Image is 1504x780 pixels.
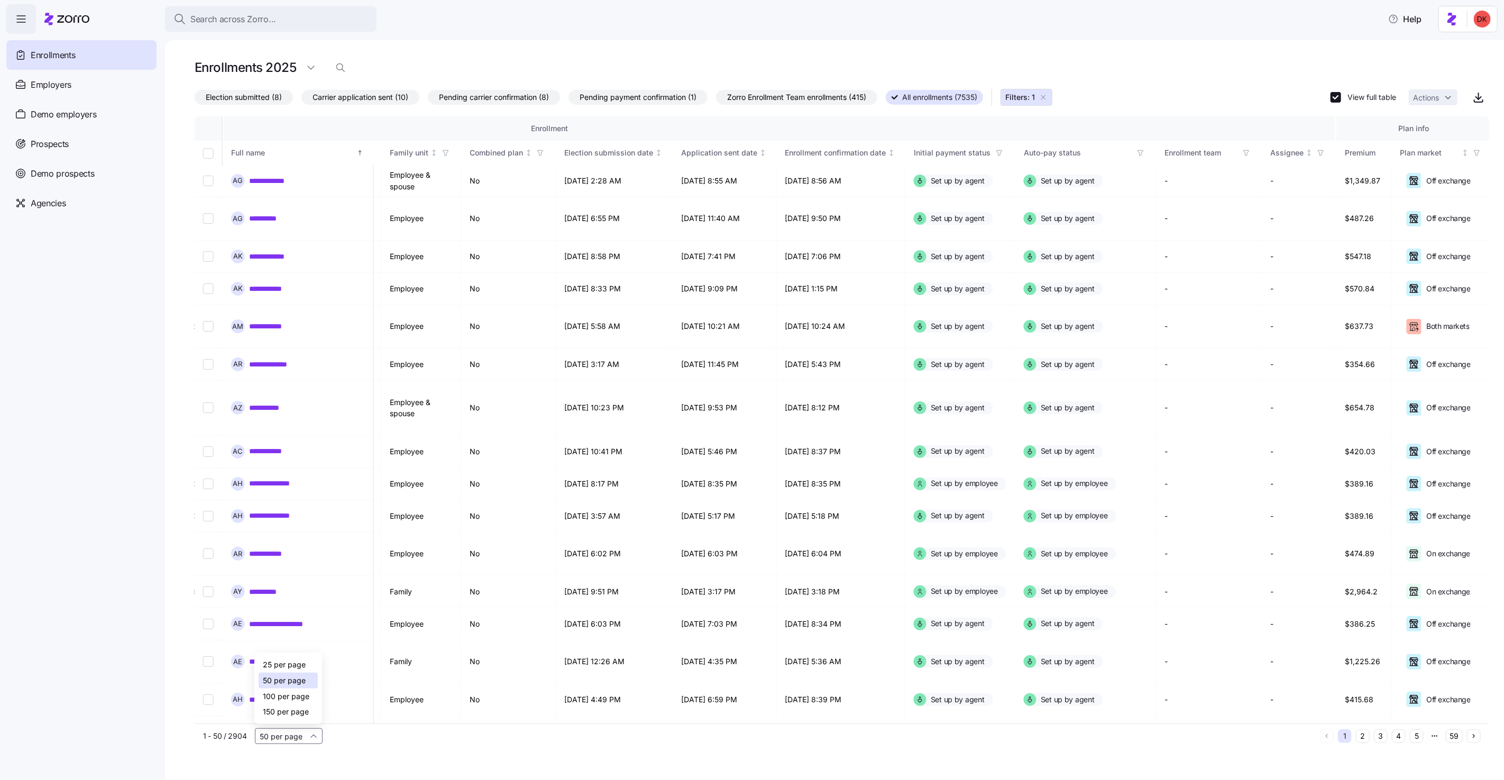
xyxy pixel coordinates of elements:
div: Plan market [1400,147,1460,159]
span: Off exchange [1424,283,1471,294]
div: Family unit [390,147,429,159]
span: Set up by agent [1041,251,1095,262]
td: $2,964.2 [1337,576,1392,608]
input: Select record 9 [203,479,214,489]
button: 5 [1410,729,1424,743]
button: Next page [1467,729,1481,743]
td: Employee [382,197,462,241]
td: [DATE] 5:58 AM [556,305,673,348]
td: $637.73 [1337,305,1392,348]
span: Set up by employee [1041,586,1108,597]
td: $354.66 [1337,348,1392,381]
span: Set up by agent [931,694,985,705]
td: - [1157,500,1262,533]
td: Employee [382,436,462,468]
input: Select record 10 [203,511,214,521]
span: A M [233,323,244,330]
span: Set up by agent [1041,618,1095,629]
img: 53e82853980611afef66768ee98075c5 [1474,11,1491,27]
td: - [1157,381,1262,436]
div: Not sorted [655,149,663,157]
div: Enrollment confirmation date [785,147,886,159]
th: Combined planNot sorted [462,141,556,165]
td: [DATE] 8:34 PM [777,608,906,640]
a: Demo employers [6,99,157,129]
span: A R [234,550,243,557]
button: 59 [1446,729,1463,743]
span: Set up by agent [931,510,985,521]
td: [DATE] 10:21 AM [673,305,777,348]
th: Election submission dateNot sorted [556,141,673,165]
span: A R [234,361,243,368]
span: 100 per page [263,691,309,702]
td: [DATE] 11:45 PM [673,348,777,381]
td: - [1262,381,1337,436]
div: Not sorted [1306,149,1313,157]
span: Set up by agent [931,359,985,370]
td: No [462,640,556,684]
span: Demo employers [31,108,97,121]
td: Employee [382,241,462,273]
span: 50 per page [263,675,306,686]
span: Set up by employee [1041,510,1108,521]
span: Help [1388,13,1422,25]
td: [DATE] 7:41 PM [673,241,777,273]
div: Application sent date [681,147,757,159]
span: A K [233,253,243,260]
button: Filters: 1 [1001,89,1052,106]
td: $389.16 [1337,468,1392,500]
td: - [1262,348,1337,381]
td: [DATE] 6:04 PM [777,533,906,576]
td: No [462,576,556,608]
td: No [462,165,556,197]
span: Off exchange [1424,176,1471,186]
span: Set up by agent [1041,359,1095,370]
input: Select record 2 [203,213,214,224]
span: Demo prospects [31,167,95,180]
td: - [1157,348,1262,381]
td: - [1262,716,1337,748]
td: $332.45 [1337,716,1392,748]
span: 150 per page [263,706,309,718]
input: Select record 7 [203,402,214,413]
button: 4 [1392,729,1406,743]
td: Family [382,640,462,684]
span: A E [234,658,243,665]
td: - [1262,305,1337,348]
td: No [462,716,556,748]
td: - [1157,241,1262,273]
td: Employee [382,716,462,748]
td: Employee [382,348,462,381]
td: $1,225.26 [1337,640,1392,684]
div: Election submission date [565,147,654,159]
td: $389.16 [1337,500,1392,533]
td: [DATE] 4:31 PM [777,716,906,748]
span: Set up by agent [931,251,985,262]
span: A K [233,285,243,292]
button: 1 [1338,729,1352,743]
td: Employee [382,684,462,716]
span: Enrollments [31,49,75,62]
td: No [462,533,556,576]
td: - [1157,468,1262,500]
input: Select all records [203,148,214,159]
span: Set up by agent [931,283,985,294]
span: Off exchange [1424,511,1471,521]
td: [DATE] 10:23 PM [556,381,673,436]
h1: Enrollments 2025 [195,59,296,76]
div: Sorted ascending [356,149,364,157]
td: No [462,273,556,305]
td: - [1262,533,1337,576]
td: [DATE] 6:59 PM [673,684,777,716]
button: Search across Zorro... [165,6,377,32]
span: Set up by agent [1041,213,1095,224]
td: - [1157,305,1262,348]
span: Set up by agent [931,656,985,667]
div: Premium [1345,147,1382,159]
td: $474.89 [1337,533,1392,576]
span: On exchange [1424,586,1471,597]
button: Actions [1409,89,1457,105]
td: $570.84 [1337,273,1392,305]
td: No [462,305,556,348]
td: $487.26 [1337,197,1392,241]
